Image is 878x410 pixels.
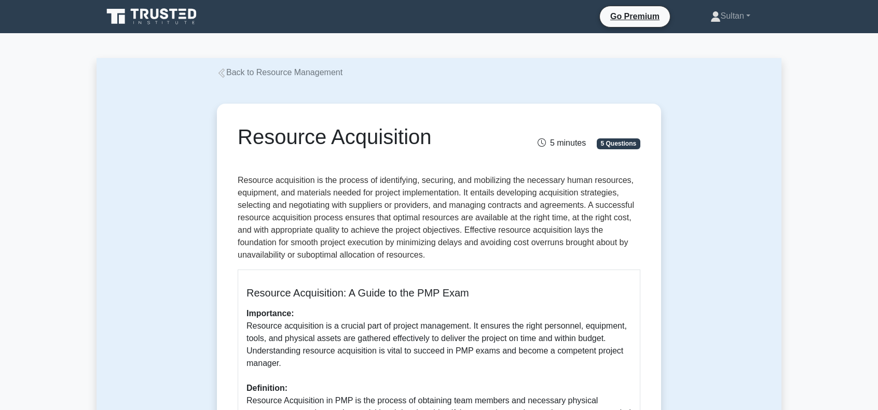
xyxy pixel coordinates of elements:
span: 5 Questions [597,138,640,149]
a: Back to Resource Management [217,68,342,77]
h1: Resource Acquisition [238,124,502,149]
p: Resource acquisition is the process of identifying, securing, and mobilizing the necessary human ... [238,174,640,261]
b: Importance: [246,309,294,318]
a: Go Premium [604,10,666,23]
b: Definition: [246,384,287,392]
a: Sultan [685,6,775,26]
span: 5 minutes [538,138,586,147]
h5: Resource Acquisition: A Guide to the PMP Exam [246,287,632,299]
